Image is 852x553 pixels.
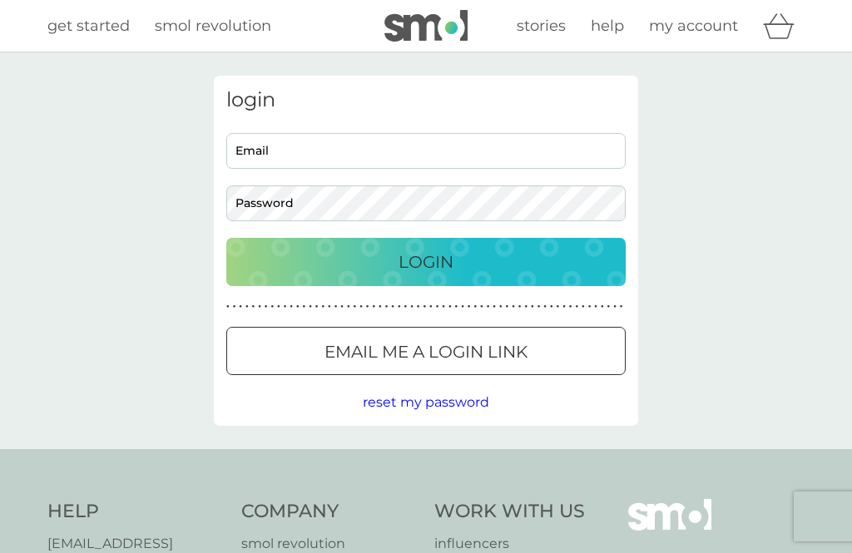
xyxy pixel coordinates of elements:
[391,303,394,311] p: ●
[384,10,468,42] img: smol
[359,303,363,311] p: ●
[434,499,585,525] h4: Work With Us
[296,303,300,311] p: ●
[480,303,483,311] p: ●
[442,303,445,311] p: ●
[468,303,471,311] p: ●
[354,303,357,311] p: ●
[239,303,242,311] p: ●
[226,303,230,311] p: ●
[241,499,419,525] h4: Company
[569,303,572,311] p: ●
[245,303,249,311] p: ●
[649,17,738,35] span: my account
[363,392,489,413] button: reset my password
[226,327,626,375] button: Email me a login link
[461,303,464,311] p: ●
[258,303,261,311] p: ●
[613,303,617,311] p: ●
[226,88,626,112] h3: login
[417,303,420,311] p: ●
[328,303,331,311] p: ●
[303,303,306,311] p: ●
[290,303,293,311] p: ●
[543,303,547,311] p: ●
[372,303,375,311] p: ●
[47,499,225,525] h4: Help
[455,303,458,311] p: ●
[607,303,611,311] p: ●
[410,303,414,311] p: ●
[493,303,496,311] p: ●
[321,303,324,311] p: ●
[517,17,566,35] span: stories
[226,238,626,286] button: Login
[270,303,274,311] p: ●
[517,14,566,38] a: stories
[315,303,319,311] p: ●
[591,17,624,35] span: help
[448,303,452,311] p: ●
[385,303,389,311] p: ●
[588,303,592,311] p: ●
[265,303,268,311] p: ●
[531,303,534,311] p: ●
[379,303,382,311] p: ●
[399,249,453,275] p: Login
[404,303,408,311] p: ●
[557,303,560,311] p: ●
[398,303,401,311] p: ●
[429,303,433,311] p: ●
[284,303,287,311] p: ●
[423,303,426,311] p: ●
[601,303,604,311] p: ●
[47,17,130,35] span: get started
[309,303,312,311] p: ●
[506,303,509,311] p: ●
[594,303,597,311] p: ●
[252,303,255,311] p: ●
[763,9,805,42] div: basket
[575,303,578,311] p: ●
[550,303,553,311] p: ●
[591,14,624,38] a: help
[562,303,566,311] p: ●
[334,303,338,311] p: ●
[499,303,503,311] p: ●
[524,303,528,311] p: ●
[512,303,515,311] p: ●
[324,338,528,365] p: Email me a login link
[518,303,522,311] p: ●
[620,303,623,311] p: ●
[487,303,490,311] p: ●
[436,303,439,311] p: ●
[582,303,585,311] p: ●
[277,303,280,311] p: ●
[473,303,477,311] p: ●
[340,303,344,311] p: ●
[233,303,236,311] p: ●
[537,303,541,311] p: ●
[649,14,738,38] a: my account
[347,303,350,311] p: ●
[363,394,489,410] span: reset my password
[155,14,271,38] a: smol revolution
[47,14,130,38] a: get started
[155,17,271,35] span: smol revolution
[366,303,369,311] p: ●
